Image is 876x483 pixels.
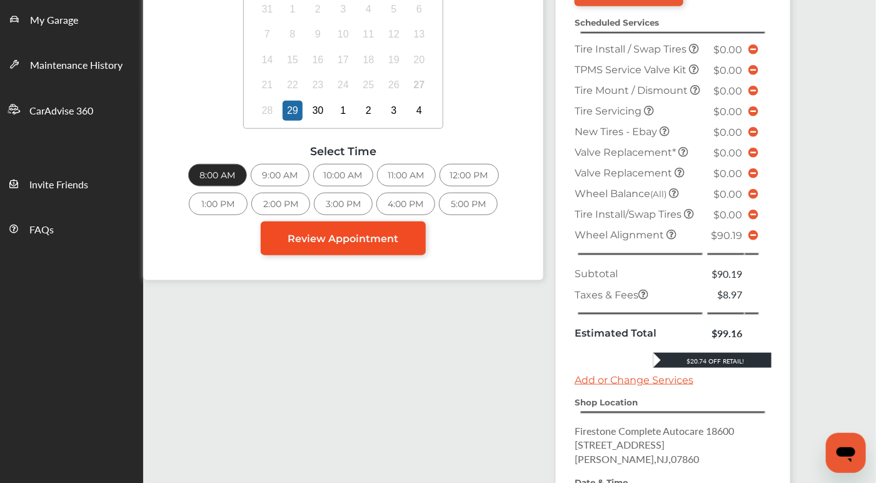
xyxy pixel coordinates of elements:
[713,106,742,118] span: $0.00
[30,58,123,74] span: Maintenance History
[261,221,426,255] a: Review Appointment
[384,50,404,70] div: Not available Friday, September 19th, 2025
[575,84,690,96] span: Tire Mount / Dismount
[283,24,303,44] div: Not available Monday, September 8th, 2025
[313,164,373,186] div: 10:00 AM
[707,284,745,305] td: $8.97
[30,13,78,29] span: My Garage
[188,164,247,186] div: 8:00 AM
[713,188,742,200] span: $0.00
[258,50,278,70] div: Not available Sunday, September 14th, 2025
[571,323,707,343] td: Estimated Total
[251,193,310,215] div: 2:00 PM
[258,101,278,121] div: Not available Sunday, September 28th, 2025
[377,164,436,186] div: 11:00 AM
[314,193,373,215] div: 3:00 PM
[288,233,399,245] span: Review Appointment
[359,101,379,121] div: Choose Thursday, October 2nd, 2025
[283,75,303,95] div: Not available Monday, September 22nd, 2025
[575,208,684,220] span: Tire Install/Swap Tires
[384,75,404,95] div: Not available Friday, September 26th, 2025
[575,43,689,55] span: Tire Install / Swap Tires
[575,289,648,301] span: Taxes & Fees
[384,101,404,121] div: Choose Friday, October 3rd, 2025
[575,438,665,452] span: [STREET_ADDRESS]
[376,193,435,215] div: 4:00 PM
[575,397,638,407] strong: Shop Location
[713,44,742,56] span: $0.00
[308,50,328,70] div: Not available Tuesday, September 16th, 2025
[575,424,734,438] span: Firestone Complete Autocare 18600
[258,24,278,44] div: Not available Sunday, September 7th, 2025
[359,50,379,70] div: Not available Thursday, September 18th, 2025
[575,229,667,241] span: Wheel Alignment
[713,209,742,221] span: $0.00
[1,41,143,86] a: Maintenance History
[575,374,693,386] a: Add or Change Services
[439,193,498,215] div: 5:00 PM
[575,105,644,117] span: Tire Servicing
[333,50,353,70] div: Not available Wednesday, September 17th, 2025
[713,126,742,138] span: $0.00
[283,50,303,70] div: Not available Monday, September 15th, 2025
[308,24,328,44] div: Not available Tuesday, September 9th, 2025
[575,188,669,200] span: Wheel Balance
[575,18,659,28] strong: Scheduled Services
[713,168,742,180] span: $0.00
[333,75,353,95] div: Not available Wednesday, September 24th, 2025
[410,24,430,44] div: Not available Saturday, September 13th, 2025
[156,145,531,158] div: Select Time
[575,452,699,467] span: [PERSON_NAME] , NJ , 07860
[251,164,310,186] div: 9:00 AM
[575,64,689,76] span: TPMS Service Valve Kit
[410,50,430,70] div: Not available Saturday, September 20th, 2025
[713,85,742,97] span: $0.00
[410,101,430,121] div: Choose Saturday, October 4th, 2025
[575,146,678,158] span: Valve Replacement*
[29,103,93,119] span: CarAdvise 360
[308,75,328,95] div: Not available Tuesday, September 23rd, 2025
[189,193,248,215] div: 1:00 PM
[575,167,675,179] span: Valve Replacement
[308,101,328,121] div: Choose Tuesday, September 30th, 2025
[359,24,379,44] div: Not available Thursday, September 11th, 2025
[384,24,404,44] div: Not available Friday, September 12th, 2025
[650,189,667,199] small: (All)
[333,24,353,44] div: Not available Wednesday, September 10th, 2025
[713,64,742,76] span: $0.00
[707,323,745,343] td: $99.16
[826,433,866,473] iframe: Button to launch messaging window
[653,357,772,365] div: $20.74 Off Retail!
[713,147,742,159] span: $0.00
[258,75,278,95] div: Not available Sunday, September 21st, 2025
[29,177,88,193] span: Invite Friends
[410,75,430,95] div: Not available Saturday, September 27th, 2025
[575,126,660,138] span: New Tires - Ebay
[711,230,742,241] span: $90.19
[29,222,54,238] span: FAQs
[571,263,707,284] td: Subtotal
[333,101,353,121] div: Choose Wednesday, October 1st, 2025
[283,101,303,121] div: Choose Monday, September 29th, 2025
[707,263,745,284] td: $90.19
[359,75,379,95] div: Not available Thursday, September 25th, 2025
[440,164,499,186] div: 12:00 PM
